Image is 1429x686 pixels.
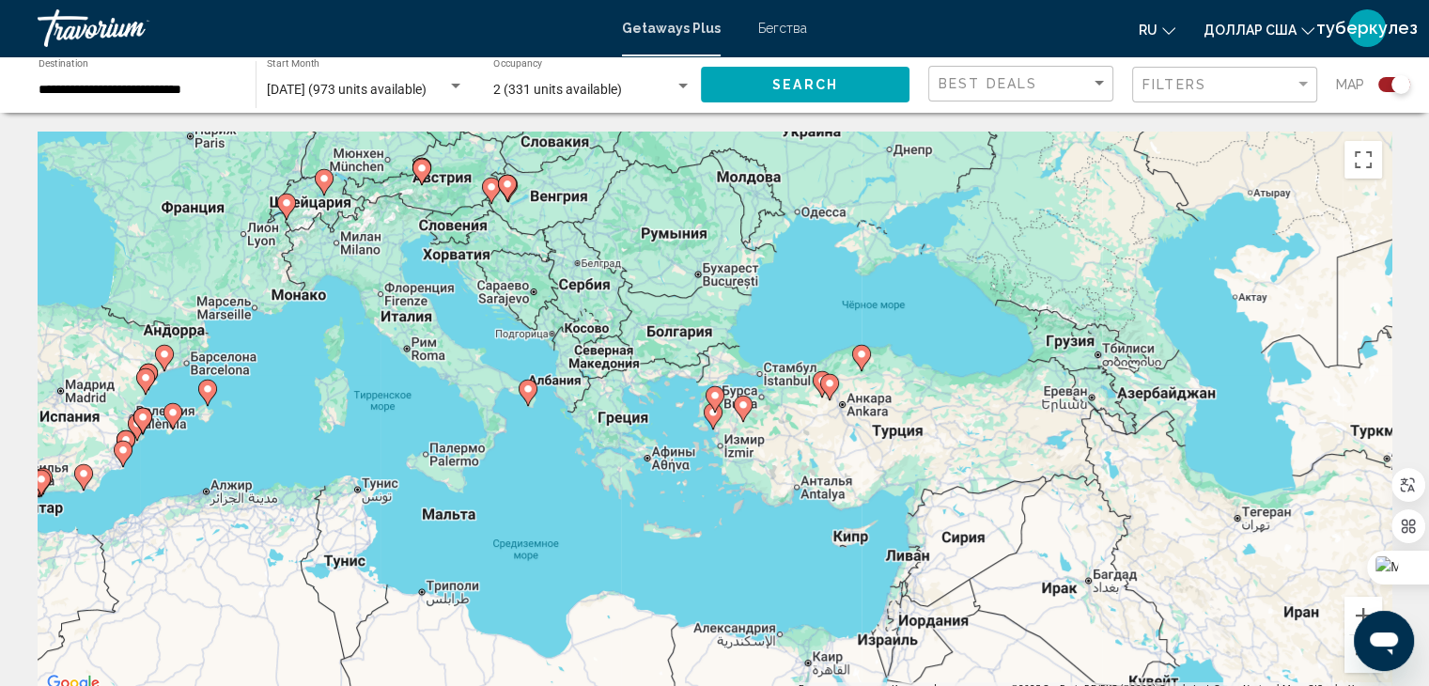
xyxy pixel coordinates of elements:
font: доллар США [1204,23,1297,38]
button: Изменить валюту [1204,16,1314,43]
span: 2 (331 units available) [493,82,622,97]
a: Getaways Plus [622,21,721,36]
font: туберкулез [1316,18,1418,38]
span: Filters [1142,77,1206,92]
button: Увеличить [1344,597,1382,634]
button: Уменьшить [1344,635,1382,673]
button: Меню пользователя [1343,8,1391,48]
button: Search [701,67,909,101]
span: [DATE] (973 units available) [267,82,427,97]
a: Травориум [38,9,603,47]
span: Map [1336,71,1364,98]
iframe: Кнопка запуска окна обмена сообщениями [1354,611,1414,671]
button: Включить полноэкранный режим [1344,141,1382,179]
span: Best Deals [939,76,1037,91]
button: Изменить язык [1139,16,1175,43]
font: ru [1139,23,1157,38]
span: Search [772,78,838,93]
a: Бегства [758,21,807,36]
button: Filter [1132,66,1317,104]
mat-select: Sort by [939,76,1108,92]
